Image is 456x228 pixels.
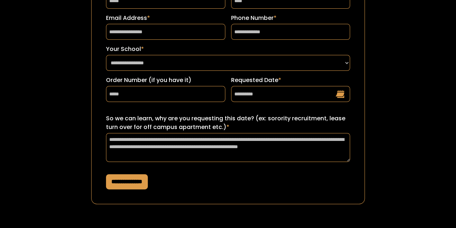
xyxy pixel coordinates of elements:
[106,76,225,85] label: Order Number (if you have it)
[106,114,350,132] label: So we can learn, why are you requesting this date? (ex: sorority recruitment, lease turn over for...
[106,45,350,53] label: Your School
[106,14,225,22] label: Email Address
[231,76,350,85] label: Requested Date
[231,14,350,22] label: Phone Number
